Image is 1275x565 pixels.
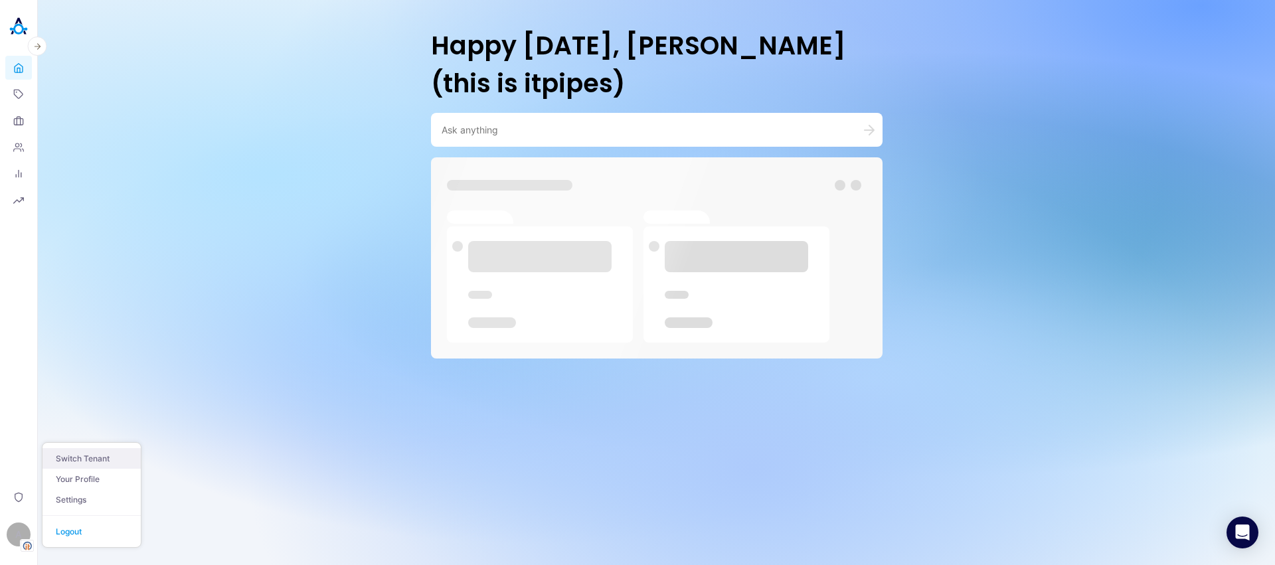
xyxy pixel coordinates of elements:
[1227,517,1258,548] div: Open Intercom Messenger
[431,27,883,102] h1: Happy [DATE], [PERSON_NAME] (this is itpipes)
[42,448,141,469] button: Switch Tenant
[42,469,141,489] button: Your Profile
[5,517,32,552] button: ATenant Logo
[42,521,141,542] button: Logout
[7,523,31,546] div: A
[21,540,34,552] img: Tenant Logo
[42,489,141,510] a: Settings
[5,13,32,40] img: Akooda Logo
